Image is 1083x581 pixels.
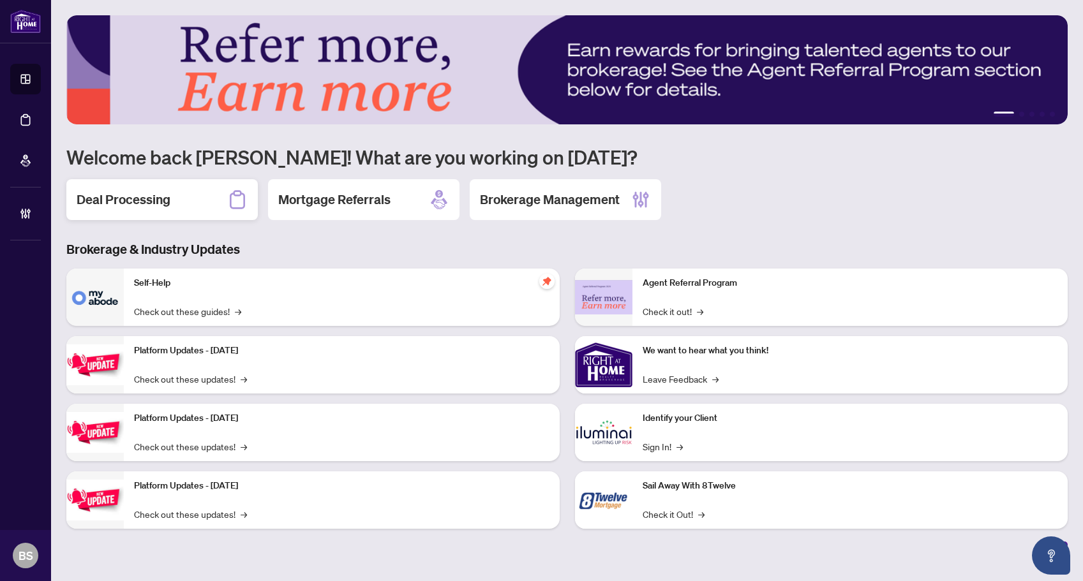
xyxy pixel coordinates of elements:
[77,191,170,209] h2: Deal Processing
[66,268,124,326] img: Self-Help
[66,480,124,520] img: Platform Updates - June 23, 2025
[575,471,632,529] img: Sail Away With 8Twelve
[1029,112,1034,117] button: 3
[19,547,33,564] span: BS
[66,15,1068,124] img: Slide 0
[134,507,247,521] a: Check out these updates!→
[643,411,1058,425] p: Identify your Client
[643,439,683,453] a: Sign In!→
[134,344,549,358] p: Platform Updates - [DATE]
[643,479,1058,493] p: Sail Away With 8Twelve
[66,344,124,385] img: Platform Updates - July 21, 2025
[134,479,549,493] p: Platform Updates - [DATE]
[1032,536,1070,575] button: Open asap
[575,404,632,461] img: Identify your Client
[134,439,247,453] a: Check out these updates!→
[539,274,555,289] span: pushpin
[575,336,632,393] img: We want to hear what you think!
[1019,112,1024,117] button: 2
[134,372,247,386] a: Check out these updates!→
[643,344,1058,358] p: We want to hear what you think!
[480,191,620,209] h2: Brokerage Management
[676,439,683,453] span: →
[643,507,705,521] a: Check it Out!→
[643,276,1058,290] p: Agent Referral Program
[697,304,703,318] span: →
[10,10,41,33] img: logo
[1050,112,1055,117] button: 5
[1040,112,1045,117] button: 4
[66,412,124,452] img: Platform Updates - July 8, 2025
[241,372,247,386] span: →
[994,112,1014,117] button: 1
[134,411,549,425] p: Platform Updates - [DATE]
[643,372,719,386] a: Leave Feedback→
[134,304,241,318] a: Check out these guides!→
[241,439,247,453] span: →
[241,507,247,521] span: →
[575,280,632,315] img: Agent Referral Program
[235,304,241,318] span: →
[712,372,719,386] span: →
[134,276,549,290] p: Self-Help
[698,507,705,521] span: →
[66,145,1068,169] h1: Welcome back [PERSON_NAME]! What are you working on [DATE]?
[643,304,703,318] a: Check it out!→
[66,240,1068,258] h3: Brokerage & Industry Updates
[278,191,391,209] h2: Mortgage Referrals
